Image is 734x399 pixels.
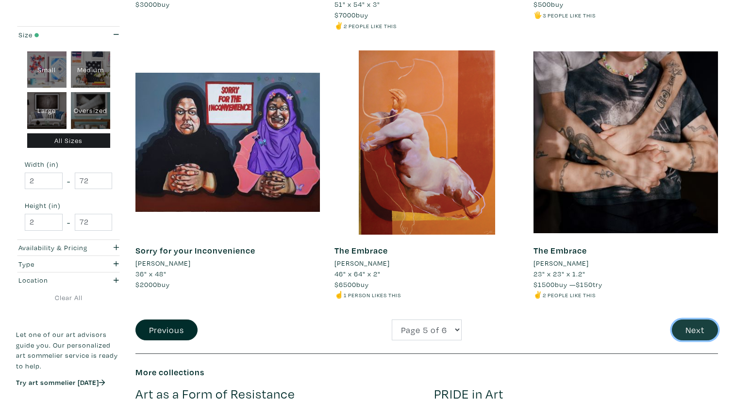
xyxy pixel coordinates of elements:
span: - [67,175,70,188]
a: The Embrace [534,245,587,256]
a: Try art sommelier [DATE] [16,378,105,387]
small: Width (in) [25,161,112,168]
li: 🖐️ [534,10,718,20]
button: Availability & Pricing [16,240,121,256]
span: 23" x 23" x 1.2" [534,269,585,278]
div: Large [27,92,67,129]
div: Oversized [71,92,110,129]
div: Availability & Pricing [18,242,90,253]
a: [PERSON_NAME] [334,258,519,269]
button: Size [16,27,121,43]
div: Size [18,30,90,40]
li: ☝️ [334,289,519,300]
span: buy [135,280,170,289]
span: - [67,216,70,229]
div: Small [27,51,67,88]
button: Type [16,256,121,272]
a: [PERSON_NAME] [534,258,718,269]
li: [PERSON_NAME] [135,258,191,269]
a: Clear All [16,292,121,303]
p: Let one of our art advisors guide you. Our personalized art sommelier service is ready to help. [16,329,121,371]
button: Next [672,319,718,340]
span: buy — try [534,280,602,289]
a: Sorry for your Inconvenience [135,245,255,256]
small: 3 people like this [543,12,596,19]
a: [PERSON_NAME] [135,258,320,269]
span: $150 [576,280,593,289]
small: 2 people like this [543,291,596,299]
span: buy [334,10,368,19]
span: $2000 [135,280,157,289]
div: All Sizes [27,133,110,148]
span: $6500 [334,280,356,289]
li: [PERSON_NAME] [534,258,589,269]
small: 1 person likes this [344,291,401,299]
h6: More collections [135,367,718,378]
small: 2 people like this [344,22,397,30]
button: Previous [135,319,198,340]
li: ✌️ [334,20,519,31]
span: $7000 [334,10,356,19]
div: Medium [71,51,110,88]
div: Location [18,275,90,286]
li: ✌️ [534,289,718,300]
span: 46" x 64" x 2" [334,269,381,278]
div: Type [18,259,90,270]
span: 36" x 48" [135,269,167,278]
span: $1500 [534,280,555,289]
li: [PERSON_NAME] [334,258,390,269]
span: buy [334,280,369,289]
a: The Embrace [334,245,388,256]
button: Location [16,272,121,288]
small: Height (in) [25,202,112,209]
